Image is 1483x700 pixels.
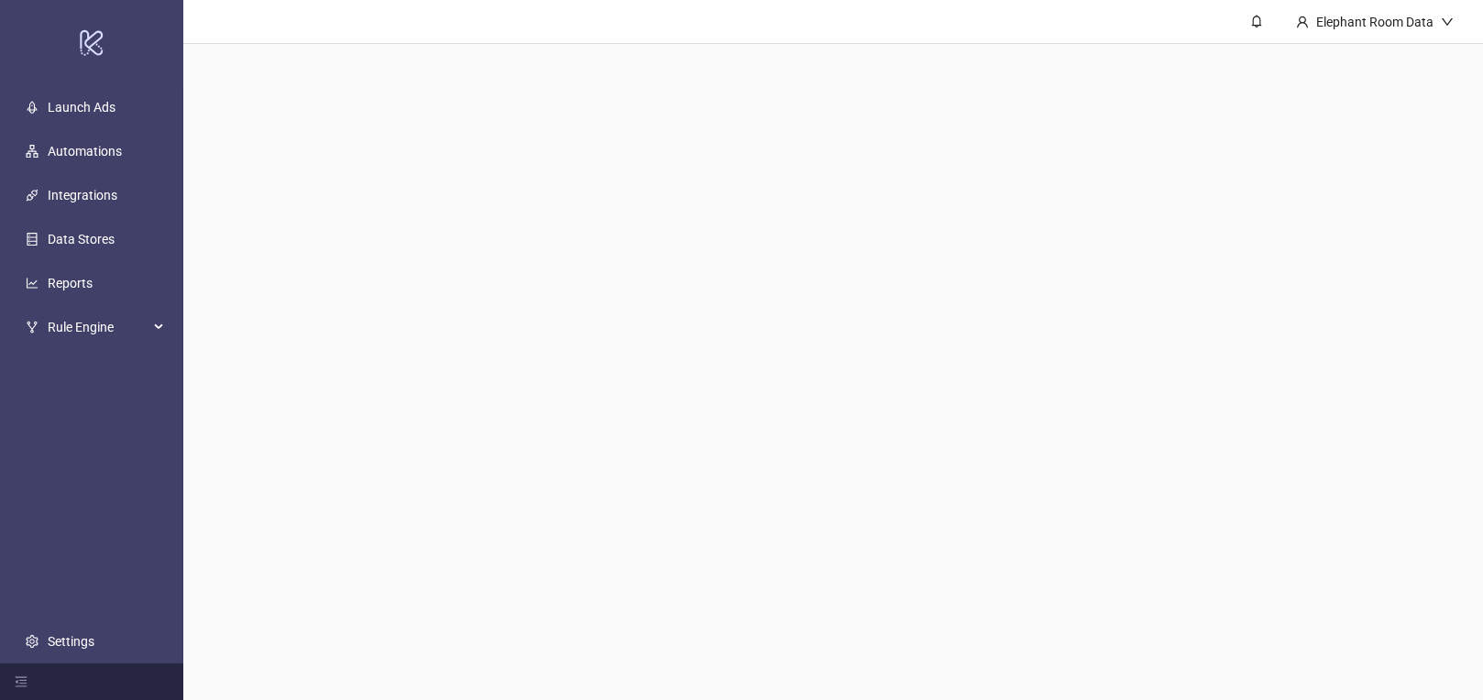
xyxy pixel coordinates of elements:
a: Reports [48,276,93,290]
span: bell [1250,15,1263,27]
div: Elephant Room Data [1309,12,1441,32]
span: down [1441,16,1454,28]
a: Automations [48,144,122,159]
a: Data Stores [48,232,115,246]
a: Integrations [48,188,117,202]
span: menu-fold [15,675,27,688]
span: fork [26,321,38,334]
span: user [1296,16,1309,28]
a: Launch Ads [48,100,115,115]
span: Rule Engine [48,309,148,345]
a: Settings [48,634,94,649]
